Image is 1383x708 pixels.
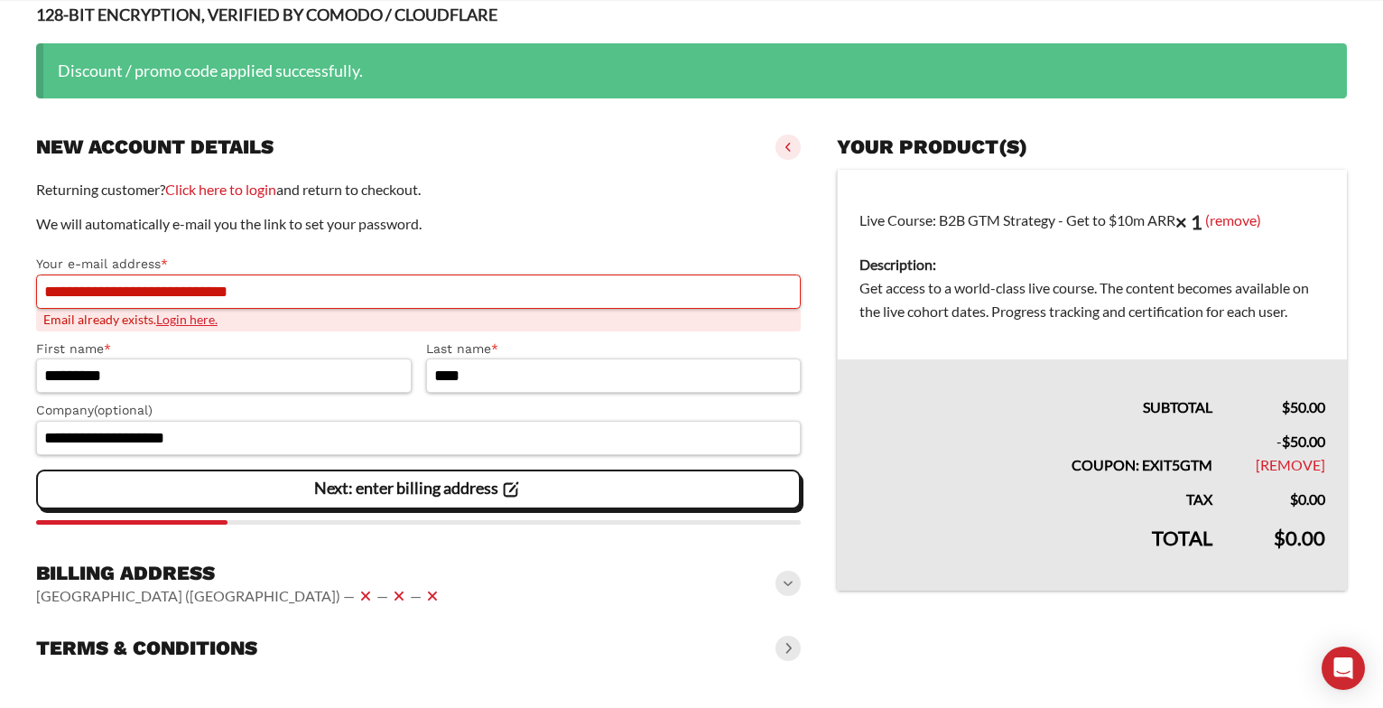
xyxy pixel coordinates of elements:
bdi: 50.00 [1282,398,1325,415]
strong: 128-BIT ENCRYPTION, VERIFIED BY COMODO / CLOUDFLARE [36,5,497,24]
vaadin-button: Next: enter billing address [36,470,801,509]
a: Remove EXIT5GTM coupon [1256,456,1325,473]
strong: × 1 [1175,210,1202,234]
span: (optional) [94,403,153,417]
th: Subtotal [838,359,1234,419]
td: - [1234,419,1347,477]
label: Your e-mail address [36,254,801,275]
dd: Get access to a world-class live course. The content becomes available on the live cohort dates. ... [859,276,1325,323]
h3: Terms & conditions [36,636,257,661]
span: $ [1282,433,1290,450]
span: Email already exists. [36,309,801,331]
vaadin-horizontal-layout: [GEOGRAPHIC_DATA] ([GEOGRAPHIC_DATA]) — — — [36,585,443,607]
label: Company [36,400,801,421]
dt: Description: [859,253,1325,276]
span: $ [1282,398,1290,415]
bdi: 0.00 [1290,490,1325,508]
span: 50.00 [1282,433,1325,450]
p: Returning customer? and return to checkout. [36,178,801,201]
div: Open Intercom Messenger [1322,647,1365,690]
td: Live Course: B2B GTM Strategy - Get to $10m ARR [838,170,1347,359]
h3: Billing address [36,561,443,586]
span: $ [1274,526,1286,550]
label: First name [36,339,412,359]
a: Click here to login [165,181,276,198]
th: Total [838,511,1234,591]
p: We will automatically e-mail you the link to set your password. [36,212,801,236]
a: Login here. [156,312,218,327]
th: Tax [838,477,1234,511]
div: Discount / promo code applied successfully. [36,43,1347,98]
label: Last name [426,339,802,359]
bdi: 0.00 [1274,526,1325,550]
th: Coupon: EXIT5GTM [838,419,1234,477]
a: (remove) [1205,211,1261,228]
h3: New account details [36,135,274,160]
span: $ [1290,490,1298,508]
